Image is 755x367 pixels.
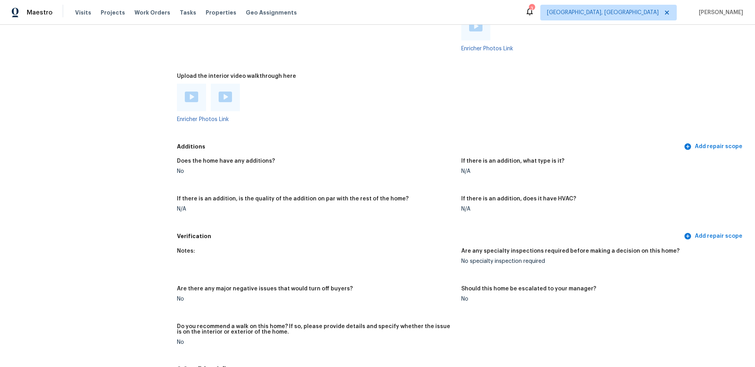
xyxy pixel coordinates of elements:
[177,248,195,254] h5: Notes:
[219,92,232,102] img: Play Video
[547,9,659,17] span: [GEOGRAPHIC_DATA], [GEOGRAPHIC_DATA]
[682,139,746,154] button: Add repair scope
[177,232,682,240] h5: Verification
[469,21,482,31] img: Play Video
[177,339,455,345] div: No
[101,9,125,17] span: Projects
[177,169,455,174] div: No
[27,9,53,17] span: Maestro
[134,9,170,17] span: Work Orders
[461,169,739,174] div: N/A
[461,259,739,264] div: No specialty inspection required
[185,92,198,103] a: Play Video
[177,73,296,79] h5: Upload the interior video walkthrough here
[177,196,409,202] h5: If there is an addition, is the quality of the addition on par with the rest of the home?
[461,196,576,202] h5: If there is an addition, does it have HVAC?
[461,206,739,212] div: N/A
[461,296,739,302] div: No
[685,142,742,152] span: Add repair scope
[696,9,743,17] span: [PERSON_NAME]
[75,9,91,17] span: Visits
[685,231,742,241] span: Add repair scope
[529,5,534,13] div: 3
[469,21,482,33] a: Play Video
[177,143,682,151] h5: Additions
[461,46,513,51] a: Enricher Photos Link
[177,286,353,292] h5: Are there any major negative issues that would turn off buyers?
[177,324,455,335] h5: Do you recommend a walk on this home? If so, please provide details and specify whether the issue...
[206,9,236,17] span: Properties
[461,248,679,254] h5: Are any specialty inspections required before making a decision on this home?
[177,158,275,164] h5: Does the home have any additions?
[461,286,596,292] h5: Should this home be escalated to your manager?
[461,158,564,164] h5: If there is an addition, what type is it?
[177,296,455,302] div: No
[185,92,198,102] img: Play Video
[246,9,297,17] span: Geo Assignments
[219,92,232,103] a: Play Video
[180,10,196,15] span: Tasks
[682,229,746,244] button: Add repair scope
[177,117,229,122] a: Enricher Photos Link
[177,206,455,212] div: N/A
